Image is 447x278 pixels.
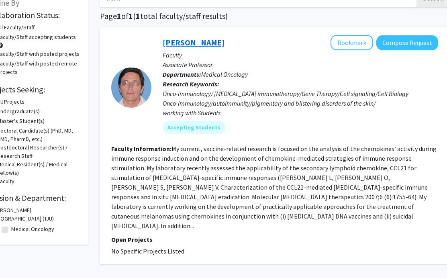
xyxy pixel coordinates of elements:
label: Medical Oncology [11,225,54,233]
b: Faculty Information: [111,145,171,153]
div: Onco-immunology/ [MEDICAL_DATA] immunotherapy/Gene Therapy/Cell signaling/Cell Biology Onco-immun... [163,89,438,118]
span: Medical Oncology [201,70,248,78]
fg-read-more: My current, vaccine-related research is focused on the analysis of the chemokines’ activity durin... [111,145,437,230]
b: Departments: [163,70,201,78]
mat-chip: Accepting Students [163,121,225,134]
button: Compose Request to Vitali Alexeev [376,35,438,50]
button: Add Vitali Alexeev to Bookmarks [331,35,373,50]
span: 1 [136,11,140,21]
p: Associate Professor [163,60,438,69]
span: 1 [117,11,121,21]
iframe: Chat [6,242,34,272]
b: Research Keywords: [163,80,219,88]
p: Open Projects [111,235,438,244]
p: Faculty [163,50,438,60]
span: 1 [129,11,133,21]
a: [PERSON_NAME] [163,37,225,47]
span: No Specific Projects Listed [111,247,184,255]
